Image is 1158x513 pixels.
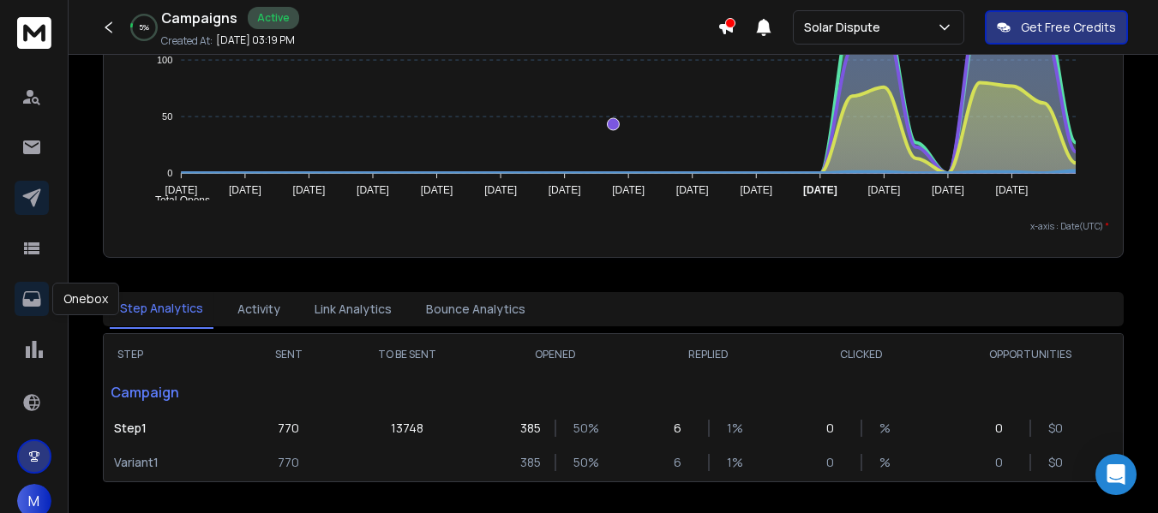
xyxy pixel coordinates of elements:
h1: Campaigns [161,8,237,28]
p: Campaign [104,375,243,409]
button: Bounce Analytics [416,290,536,328]
div: Open Intercom Messenger [1095,454,1137,495]
th: STEP [104,334,243,375]
p: 0 [826,420,843,437]
p: Variant 1 [114,454,232,471]
p: 1 % [727,420,744,437]
p: 5 % [139,22,149,33]
button: Step Analytics [110,289,213,329]
p: 0 [995,420,1012,437]
p: Created At: [161,34,213,48]
tspan: [DATE] [357,184,389,196]
tspan: [DATE] [421,184,453,196]
th: SENT [243,334,335,375]
p: 770 [278,420,299,437]
tspan: [DATE] [165,184,197,196]
tspan: [DATE] [803,184,837,196]
span: Total Opens [142,194,210,206]
p: 0 [826,454,843,471]
p: $ 0 [1048,420,1065,437]
p: [DATE] 03:19 PM [216,33,295,47]
p: 50 % [573,454,591,471]
tspan: [DATE] [932,184,964,196]
tspan: 100 [157,55,172,65]
p: 385 [520,420,537,437]
p: 6 [674,420,691,437]
tspan: [DATE] [676,184,709,196]
p: % [879,420,897,437]
tspan: [DATE] [740,184,772,196]
tspan: [DATE] [229,184,261,196]
div: Active [248,7,299,29]
p: Get Free Credits [1021,19,1116,36]
p: Step 1 [114,420,232,437]
p: 385 [520,454,537,471]
p: 13748 [391,420,423,437]
tspan: [DATE] [868,184,901,196]
p: 0 [995,454,1012,471]
p: x-axis : Date(UTC) [117,220,1109,233]
tspan: [DATE] [612,184,645,196]
tspan: 50 [162,111,172,122]
button: Get Free Credits [985,10,1128,45]
p: Solar Dispute [804,19,887,36]
p: 770 [278,454,299,471]
th: REPLIED [632,334,785,375]
th: OPENED [479,334,633,375]
tspan: [DATE] [484,184,517,196]
p: 50 % [573,420,591,437]
p: % [879,454,897,471]
p: $ 0 [1048,454,1065,471]
tspan: 0 [167,168,172,178]
th: CLICKED [785,334,939,375]
tspan: [DATE] [549,184,581,196]
tspan: [DATE] [293,184,326,196]
th: OPPORTUNITIES [938,334,1123,375]
button: Link Analytics [304,290,402,328]
button: Activity [227,290,291,328]
th: TO BE SENT [334,334,478,375]
p: 1 % [727,454,744,471]
p: 6 [674,454,691,471]
tspan: [DATE] [996,184,1029,196]
div: Onebox [52,283,119,315]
